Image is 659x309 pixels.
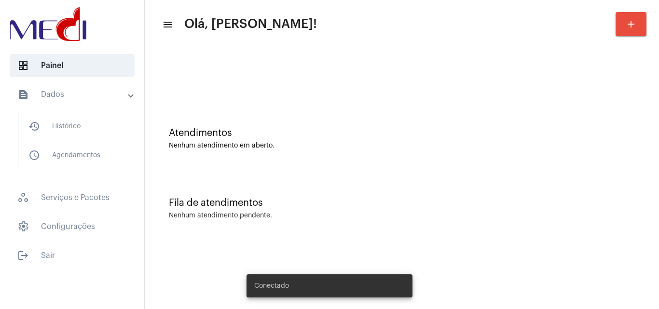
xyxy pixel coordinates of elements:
[21,144,123,167] span: Agendamentos
[10,54,135,77] span: Painel
[184,16,317,32] span: Olá, [PERSON_NAME]!
[28,149,40,161] mat-icon: sidenav icon
[17,89,129,100] mat-panel-title: Dados
[8,5,89,43] img: d3a1b5fa-500b-b90f-5a1c-719c20e9830b.png
[254,281,289,291] span: Conectado
[28,121,40,132] mat-icon: sidenav icon
[6,106,144,180] div: sidenav iconDados
[10,244,135,267] span: Sair
[17,250,29,261] mat-icon: sidenav icon
[162,19,172,30] mat-icon: sidenav icon
[169,128,635,138] div: Atendimentos
[10,215,135,238] span: Configurações
[169,198,635,208] div: Fila de atendimentos
[17,221,29,232] span: sidenav icon
[625,18,637,30] mat-icon: add
[169,212,272,219] div: Nenhum atendimento pendente.
[17,192,29,203] span: sidenav icon
[10,186,135,209] span: Serviços e Pacotes
[21,115,123,138] span: Histórico
[17,89,29,100] mat-icon: sidenav icon
[17,60,29,71] span: sidenav icon
[6,83,144,106] mat-expansion-panel-header: sidenav iconDados
[169,142,635,149] div: Nenhum atendimento em aberto.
